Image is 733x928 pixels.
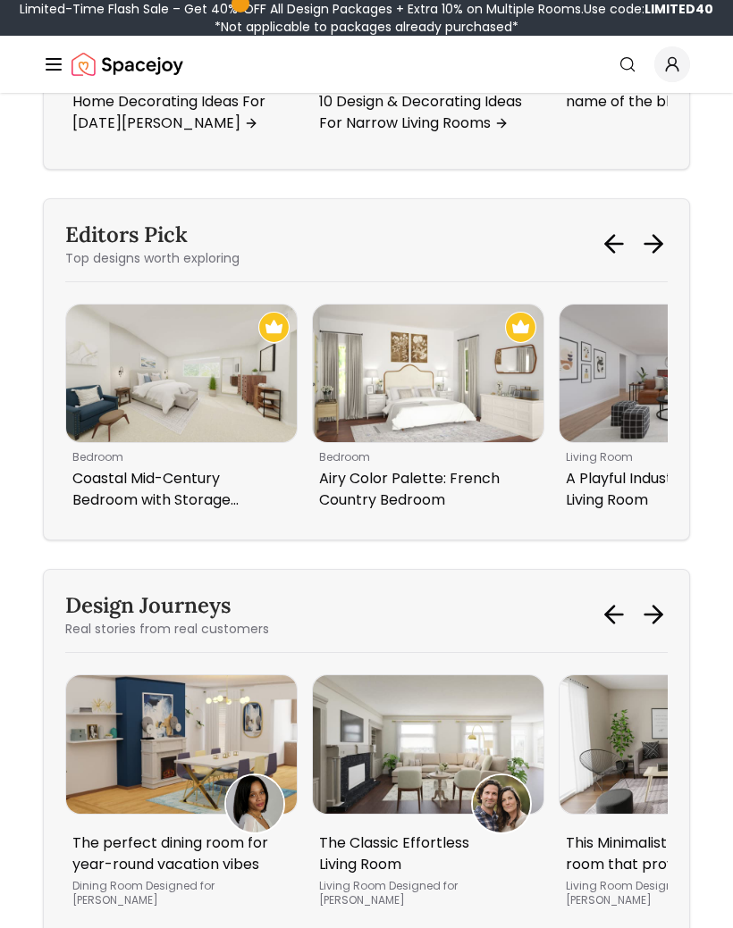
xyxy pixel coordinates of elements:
[72,91,283,134] p: Home Decorating Ideas For [DATE][PERSON_NAME]
[319,468,530,511] p: Airy Color Palette: French Country Bedroom
[72,46,183,82] a: Spacejoy
[312,674,544,922] a: The Classic Effortless Living RoomMagda ThaxtonThe Classic Effortless Living RoomLiving Room Desi...
[65,674,298,922] a: The perfect dining room for year-round vacation vibesTracie OsborneThe perfect dining room for ye...
[72,46,183,82] img: Spacejoy Logo
[72,832,283,875] p: The perfect dining room for year-round vacation vibes
[313,305,543,443] img: Airy Color Palette: French Country Bedroom
[65,249,240,267] p: Top designs worth exploring
[72,450,283,464] p: bedroom
[72,468,283,511] p: Coastal Mid-Century Bedroom with Storage Solutions
[66,305,297,443] img: Coastal Mid-Century Bedroom with Storage Solutions
[226,775,283,832] img: Tracie Osborne
[312,674,544,922] div: 5 / 5
[389,878,458,893] span: Designed for
[319,91,530,134] p: 10 Design & Decorating Ideas For Narrow Living Rooms
[72,879,283,907] p: Dining Room [PERSON_NAME]
[65,620,269,638] p: Real stories from real customers
[146,878,215,893] span: Designed for
[636,878,704,893] span: Designed for
[319,832,530,875] p: The Classic Effortless Living Room
[319,879,530,907] p: Living Room [PERSON_NAME]
[505,312,536,343] img: Recommended Spacejoy Design - Airy Color Palette: French Country Bedroom
[65,221,240,249] h3: Editors Pick
[65,304,668,519] div: Carousel
[65,304,298,519] div: 6 / 6
[65,674,298,922] div: 4 / 5
[215,18,518,36] span: *Not applicable to packages already purchased*
[258,312,290,343] img: Recommended Spacejoy Design - Coastal Mid-Century Bedroom with Storage Solutions
[43,36,690,93] nav: Global
[312,304,544,519] a: Airy Color Palette: French Country BedroomRecommended Spacejoy Design - Airy Color Palette: Frenc...
[65,304,298,519] a: Coastal Mid-Century Bedroom with Storage SolutionsRecommended Spacejoy Design - Coastal Mid-Centu...
[312,304,544,519] div: 1 / 6
[65,591,269,620] h3: Design Journeys
[65,674,668,922] div: Carousel
[319,450,530,464] p: bedroom
[473,775,530,832] img: Magda Thaxton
